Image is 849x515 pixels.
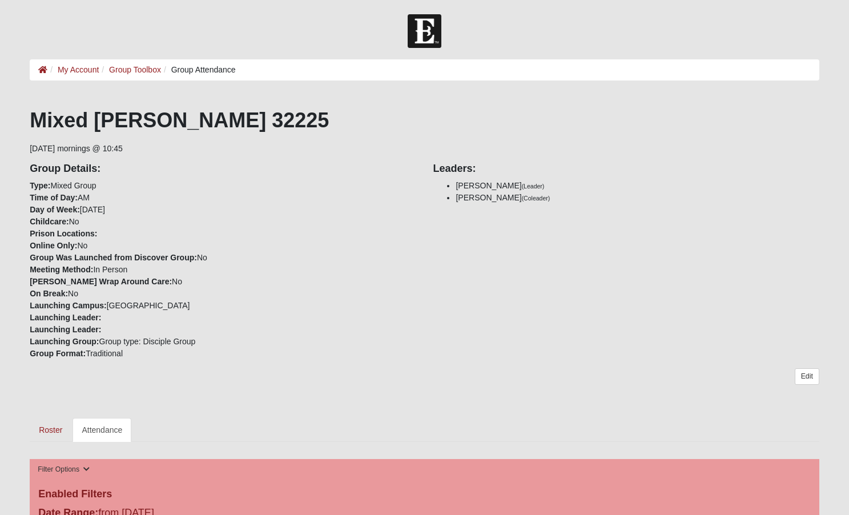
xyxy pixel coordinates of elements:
[30,289,68,298] strong: On Break:
[34,464,93,476] button: Filter Options
[30,193,78,202] strong: Time of Day:
[73,418,131,442] a: Attendance
[177,501,244,512] span: HTML Size: 179 KB
[30,108,819,442] div: [DATE] mornings @ 10:45
[30,337,99,346] strong: Launching Group:
[456,180,819,192] li: [PERSON_NAME]
[58,65,99,74] a: My Account
[30,349,86,358] strong: Group Format:
[30,265,93,274] strong: Meeting Method:
[30,163,416,175] h4: Group Details:
[30,108,819,132] h1: Mixed [PERSON_NAME] 32225
[522,195,550,202] small: (Coleader)
[30,277,172,286] strong: [PERSON_NAME] Wrap Around Care:
[93,501,168,512] span: ViewState Size: 48 KB
[30,217,69,226] strong: Childcare:
[821,495,842,512] a: Page Properties (Alt+P)
[30,325,101,334] strong: Launching Leader:
[30,241,77,250] strong: Online Only:
[30,181,50,190] strong: Type:
[11,502,81,510] a: Page Load Time: 1.65s
[252,500,259,512] a: Web cache enabled
[30,205,80,214] strong: Day of Week:
[21,155,424,360] div: Mixed Group AM [DATE] No No No In Person No No [GEOGRAPHIC_DATA] Group type: Disciple Group Tradi...
[408,14,441,48] img: Church of Eleven22 Logo
[30,301,107,310] strong: Launching Campus:
[109,65,161,74] a: Group Toolbox
[30,313,101,322] strong: Launching Leader:
[795,368,819,385] a: Edit
[522,183,545,190] small: (Leader)
[433,163,819,175] h4: Leaders:
[30,418,71,442] a: Roster
[38,488,811,501] h4: Enabled Filters
[30,229,97,238] strong: Prison Locations:
[456,192,819,204] li: [PERSON_NAME]
[30,253,197,262] strong: Group Was Launched from Discover Group:
[161,64,236,76] li: Group Attendance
